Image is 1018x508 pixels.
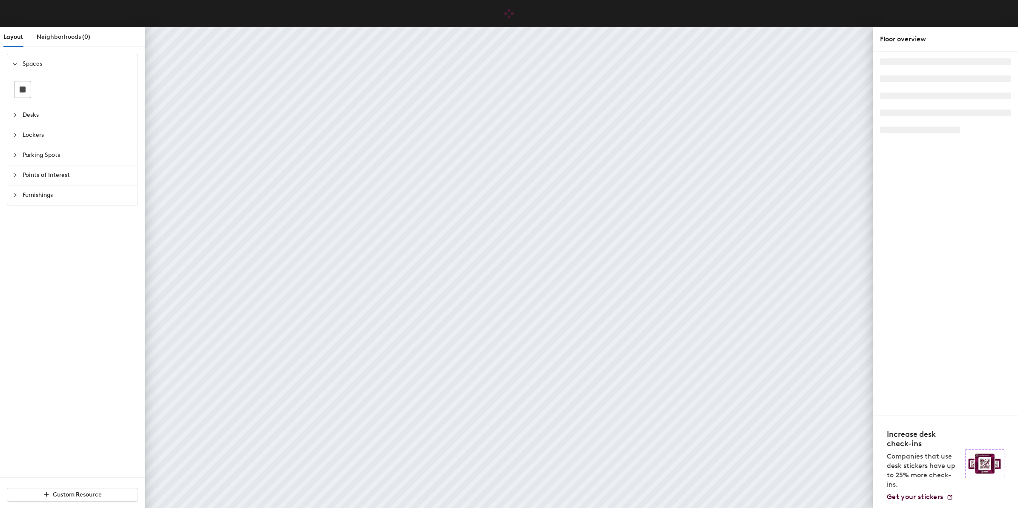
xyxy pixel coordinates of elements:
[880,34,1011,44] div: Floor overview
[12,133,17,138] span: collapsed
[23,105,132,125] span: Desks
[3,33,23,40] span: Layout
[887,452,960,489] p: Companies that use desk stickers have up to 25% more check-ins.
[887,430,960,448] h4: Increase desk check-ins
[887,493,943,501] span: Get your stickers
[53,491,102,498] span: Custom Resource
[12,113,17,118] span: collapsed
[23,185,132,205] span: Furnishings
[887,493,953,501] a: Get your stickers
[23,125,132,145] span: Lockers
[965,449,1004,478] img: Sticker logo
[12,173,17,178] span: collapsed
[12,193,17,198] span: collapsed
[23,165,132,185] span: Points of Interest
[12,153,17,158] span: collapsed
[7,488,138,502] button: Custom Resource
[23,54,132,74] span: Spaces
[12,61,17,66] span: expanded
[37,33,90,40] span: Neighborhoods (0)
[23,145,132,165] span: Parking Spots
